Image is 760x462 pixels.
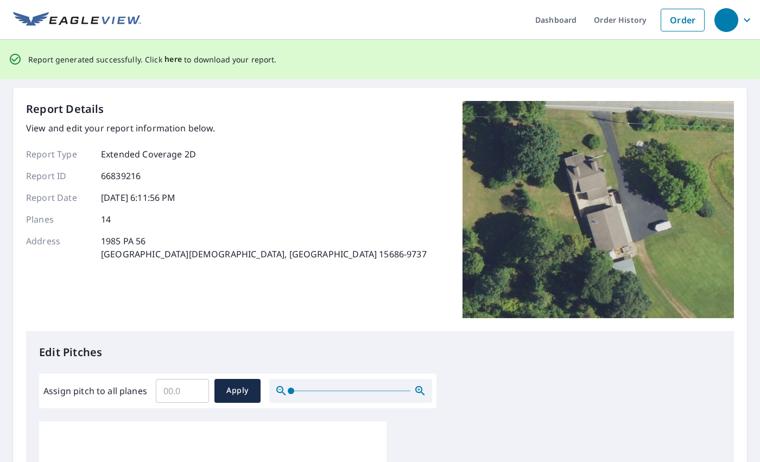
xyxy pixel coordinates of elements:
[26,213,91,226] p: Planes
[101,169,141,182] p: 66839216
[13,12,141,28] img: EV Logo
[223,384,252,397] span: Apply
[214,379,261,403] button: Apply
[661,9,705,31] a: Order
[156,376,209,406] input: 00.0
[26,169,91,182] p: Report ID
[43,384,147,397] label: Assign pitch to all planes
[101,213,111,226] p: 14
[463,101,734,318] img: Top image
[26,122,427,135] p: View and edit your report information below.
[26,101,104,117] p: Report Details
[101,235,427,261] p: 1985 PA 56 [GEOGRAPHIC_DATA][DEMOGRAPHIC_DATA], [GEOGRAPHIC_DATA] 15686-9737
[164,53,182,66] button: here
[28,53,277,66] p: Report generated successfully. Click to download your report.
[101,148,196,161] p: Extended Coverage 2D
[26,148,91,161] p: Report Type
[39,344,721,360] p: Edit Pitches
[26,191,91,204] p: Report Date
[101,191,176,204] p: [DATE] 6:11:56 PM
[26,235,91,261] p: Address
